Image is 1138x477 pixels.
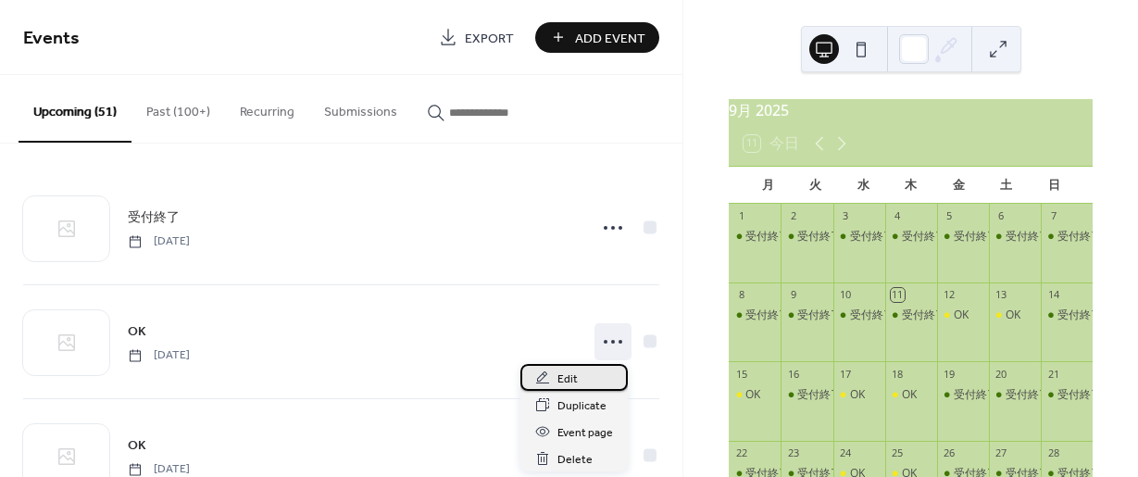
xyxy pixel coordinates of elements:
[1041,229,1093,245] div: 受付終了
[781,229,832,245] div: 受付終了
[902,308,946,323] div: 受付終了
[792,167,840,204] div: 火
[994,367,1008,381] div: 20
[557,370,578,389] span: Edit
[128,208,180,228] span: 受付終了
[833,308,885,323] div: 受付終了
[937,308,989,323] div: OK
[128,320,146,342] a: OK
[781,387,832,403] div: 受付終了
[535,22,659,53] button: Add Event
[833,387,885,403] div: OK
[797,229,842,245] div: 受付終了
[729,387,781,403] div: OK
[850,229,894,245] div: 受付終了
[943,209,957,223] div: 5
[745,387,760,403] div: OK
[943,288,957,302] div: 12
[128,434,146,456] a: OK
[989,387,1041,403] div: 受付終了
[934,167,982,204] div: 金
[887,167,935,204] div: 木
[994,446,1008,460] div: 27
[954,308,969,323] div: OK
[729,99,1093,121] div: 9月 2025
[891,288,905,302] div: 11
[902,387,917,403] div: OK
[943,446,957,460] div: 26
[465,29,514,48] span: Export
[954,387,998,403] div: 受付終了
[734,367,748,381] div: 15
[729,229,781,245] div: 受付終了
[128,207,180,228] a: 受付終了
[839,367,853,381] div: 17
[745,229,790,245] div: 受付終了
[891,367,905,381] div: 18
[797,308,842,323] div: 受付終了
[954,229,998,245] div: 受付終了
[557,423,613,443] span: Event page
[557,450,593,470] span: Delete
[891,446,905,460] div: 25
[425,22,528,53] a: Export
[937,387,989,403] div: 受付終了
[994,209,1008,223] div: 6
[1041,387,1093,403] div: 受付終了
[23,20,80,56] span: Events
[1057,229,1102,245] div: 受付終了
[839,209,853,223] div: 3
[745,308,790,323] div: 受付終了
[1041,308,1093,323] div: 受付終了
[786,446,800,460] div: 23
[225,75,309,141] button: Recurring
[781,308,832,323] div: 受付終了
[885,387,937,403] div: OK
[982,167,1031,204] div: 土
[128,347,190,364] span: [DATE]
[786,209,800,223] div: 2
[850,387,865,403] div: OK
[786,367,800,381] div: 16
[1046,446,1060,460] div: 28
[891,209,905,223] div: 4
[786,288,800,302] div: 9
[729,308,781,323] div: 受付終了
[994,288,1008,302] div: 13
[734,446,748,460] div: 22
[1057,387,1102,403] div: 受付終了
[839,288,853,302] div: 10
[797,387,842,403] div: 受付終了
[989,308,1041,323] div: OK
[839,446,853,460] div: 24
[744,167,792,204] div: 月
[833,229,885,245] div: 受付終了
[1030,167,1078,204] div: 日
[989,229,1041,245] div: 受付終了
[128,233,190,250] span: [DATE]
[128,322,146,342] span: OK
[131,75,225,141] button: Past (100+)
[734,209,748,223] div: 1
[1006,387,1050,403] div: 受付終了
[309,75,412,141] button: Submissions
[850,308,894,323] div: 受付終了
[128,436,146,456] span: OK
[839,167,887,204] div: 水
[734,288,748,302] div: 8
[902,229,946,245] div: 受付終了
[885,229,937,245] div: 受付終了
[1006,229,1050,245] div: 受付終了
[1006,308,1020,323] div: OK
[19,75,131,143] button: Upcoming (51)
[937,229,989,245] div: 受付終了
[1046,288,1060,302] div: 14
[885,308,937,323] div: 受付終了
[575,29,645,48] span: Add Event
[943,367,957,381] div: 19
[1046,209,1060,223] div: 7
[1046,367,1060,381] div: 21
[557,396,607,416] span: Duplicate
[1057,308,1102,323] div: 受付終了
